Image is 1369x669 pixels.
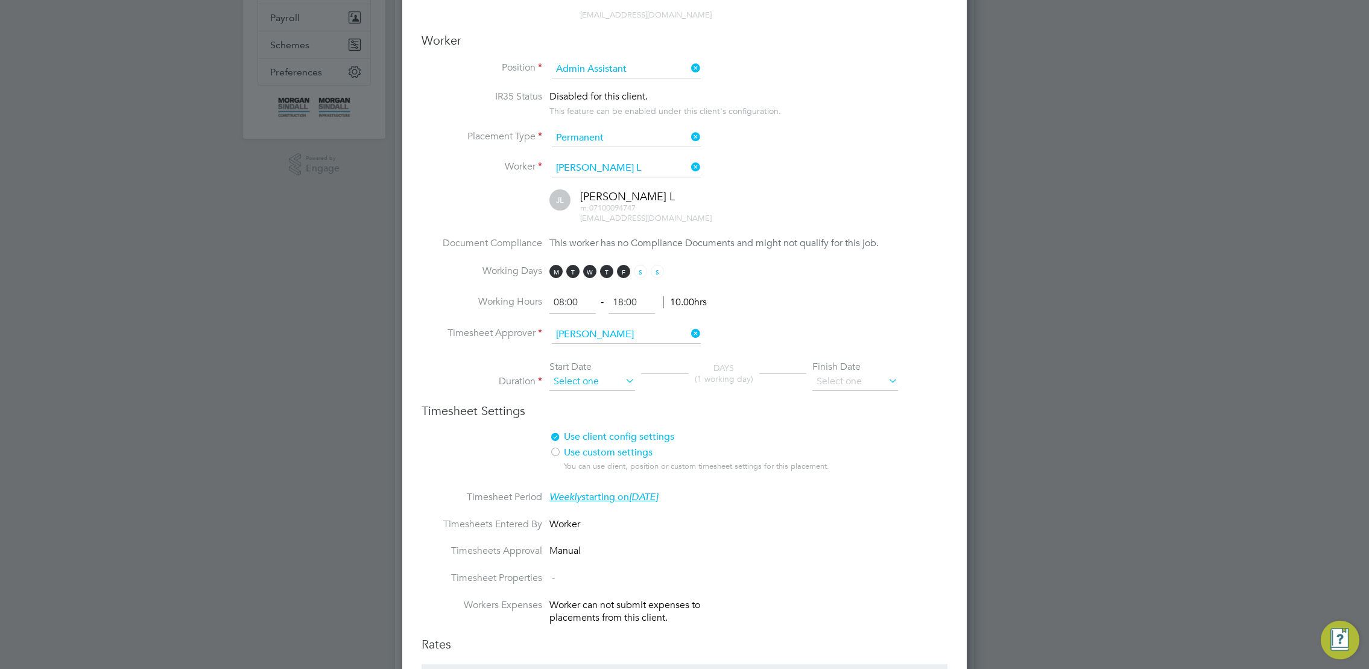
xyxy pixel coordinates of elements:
span: [EMAIL_ADDRESS][DOMAIN_NAME] [580,213,712,223]
h3: Rates [422,636,947,652]
label: Working Hours [422,296,542,308]
div: You can use client, position or custom timesheet settings for this placement. [564,461,857,472]
span: M [549,265,563,278]
span: S [634,265,647,278]
span: starting on [549,491,658,503]
span: W [583,265,596,278]
div: This worker has no Compliance Documents and might not qualify for this job. [549,236,879,250]
input: 17:00 [609,292,655,314]
label: Worker [422,160,542,173]
span: [PERSON_NAME] L [580,189,675,203]
label: Use client config settings [549,431,848,443]
label: Timesheet Period [422,491,542,504]
span: m: [580,203,589,213]
span: F [617,265,630,278]
div: This feature can be enabled under this client's configuration. [549,103,781,116]
label: Duration [422,375,542,388]
span: JL [549,189,571,211]
div: DAYS [689,363,759,384]
span: [EMAIL_ADDRESS][DOMAIN_NAME] [580,10,712,20]
div: Finish Date [812,361,898,373]
label: Position [422,62,542,74]
input: 08:00 [549,292,596,314]
label: Placement Type [422,130,542,143]
em: Weekly [549,491,581,503]
div: Start Date [549,361,635,373]
button: Engage Resource Center [1321,621,1359,659]
span: T [600,265,613,278]
label: Use custom settings [549,446,848,459]
span: T [566,265,580,278]
label: IR35 Status [422,90,542,103]
label: Timesheet Approver [422,327,542,340]
span: ‐ [598,296,606,308]
span: S [651,265,664,278]
label: Timesheet Properties [422,572,542,585]
span: (1 working day) [695,373,753,384]
span: 10.00hrs [663,296,707,308]
label: Workers Expenses [422,599,542,612]
span: 07100094747 [580,203,636,213]
span: - [552,572,555,584]
span: Manual [549,545,581,557]
input: Select one [549,373,635,391]
input: Search for... [552,60,701,78]
input: Search for... [552,326,701,344]
em: [DATE] [629,491,658,503]
input: Search for... [552,159,701,177]
h3: Timesheet Settings [422,403,947,419]
input: Select one [552,129,701,147]
span: Worker can not submit expenses to placements from this client. [549,599,700,624]
label: Timesheets Approval [422,545,542,557]
input: Select one [812,373,898,391]
label: Timesheets Entered By [422,518,542,531]
label: Working Days [422,265,542,277]
span: Worker [549,518,580,530]
span: Disabled for this client. [549,90,648,103]
label: Document Compliance [422,236,542,250]
h3: Worker [422,33,947,48]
